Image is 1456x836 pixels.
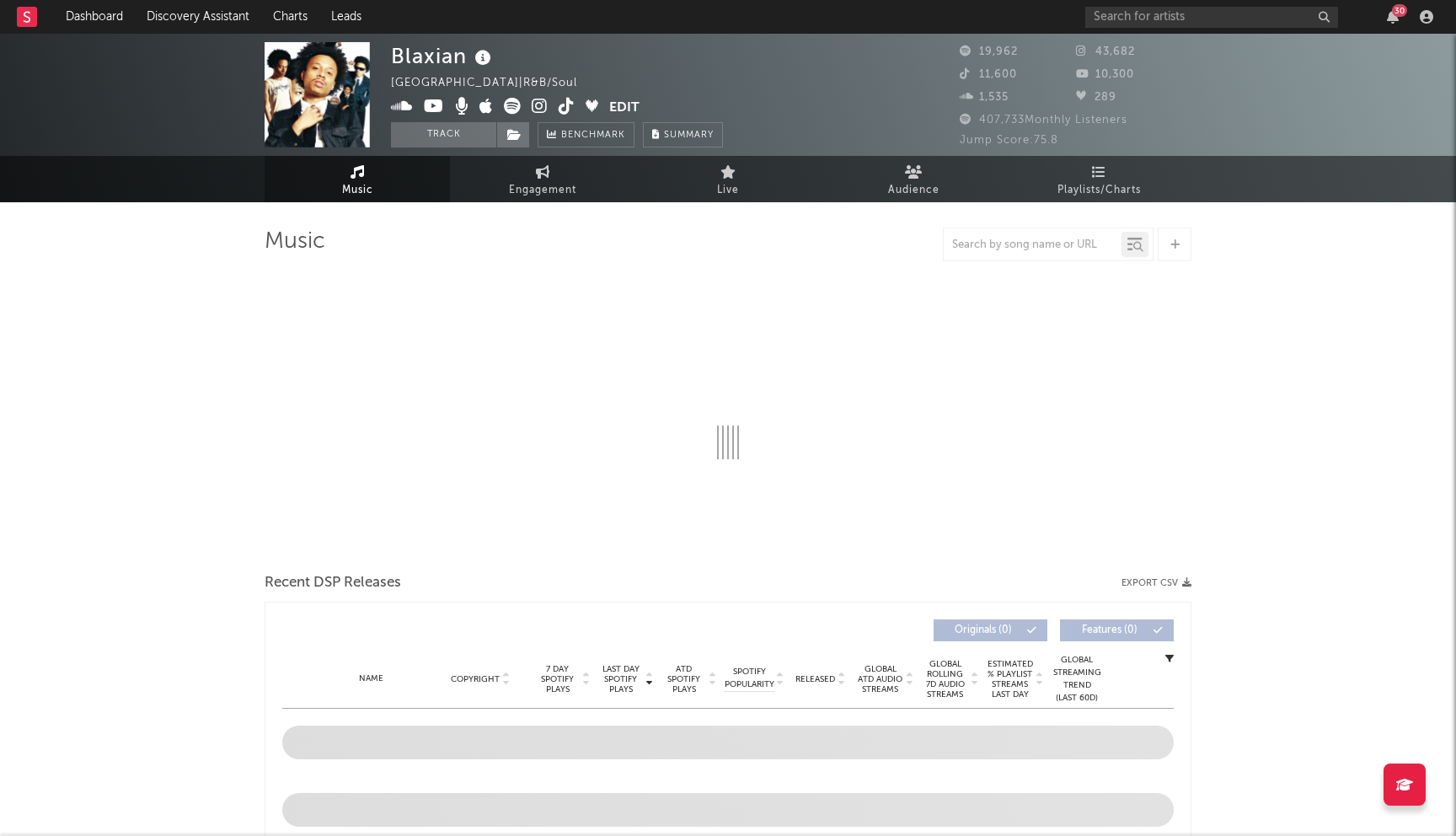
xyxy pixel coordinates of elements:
[664,131,714,140] span: Summary
[609,98,640,119] button: Edit
[945,625,1022,635] span: Originals ( 0 )
[1060,619,1174,641] button: Features(0)
[725,666,774,691] span: Spotify Popularity
[960,135,1058,146] span: Jump Score: 75.8
[987,659,1033,699] span: Estimated % Playlist Streams Last Day
[1071,625,1148,635] span: Features ( 0 )
[821,156,1006,202] a: Audience
[316,673,426,685] div: Name
[509,180,576,201] span: Engagement
[934,619,1047,641] button: Originals(0)
[535,664,580,694] span: 7 Day Spotify Plays
[795,674,835,684] span: Released
[888,180,939,201] span: Audience
[450,156,635,202] a: Engagement
[598,664,643,694] span: Last Day Spotify Plays
[960,69,1017,80] span: 11,600
[922,659,968,699] span: Global Rolling 7D Audio Streams
[960,46,1018,57] span: 19,962
[391,122,496,147] button: Track
[265,573,401,593] span: Recent DSP Releases
[1387,10,1399,24] button: 30
[1057,180,1141,201] span: Playlists/Charts
[1076,46,1135,57] span: 43,682
[643,122,723,147] button: Summary
[857,664,903,694] span: Global ATD Audio Streams
[391,42,495,70] div: Blaxian
[661,664,706,694] span: ATD Spotify Plays
[717,180,739,201] span: Live
[391,73,597,94] div: [GEOGRAPHIC_DATA] | R&B/Soul
[1052,654,1102,705] div: Global Streaming Trend (Last 60D)
[960,115,1127,126] span: 407,733 Monthly Listeners
[561,126,625,146] span: Benchmark
[1076,92,1116,103] span: 289
[1392,4,1407,17] div: 30
[451,674,500,684] span: Copyright
[1121,578,1191,588] button: Export CSV
[1006,156,1191,202] a: Playlists/Charts
[635,156,821,202] a: Live
[944,238,1121,252] input: Search by song name or URL
[960,92,1009,103] span: 1,535
[538,122,634,147] a: Benchmark
[265,156,450,202] a: Music
[1085,7,1338,28] input: Search for artists
[1076,69,1134,80] span: 10,300
[342,180,373,201] span: Music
